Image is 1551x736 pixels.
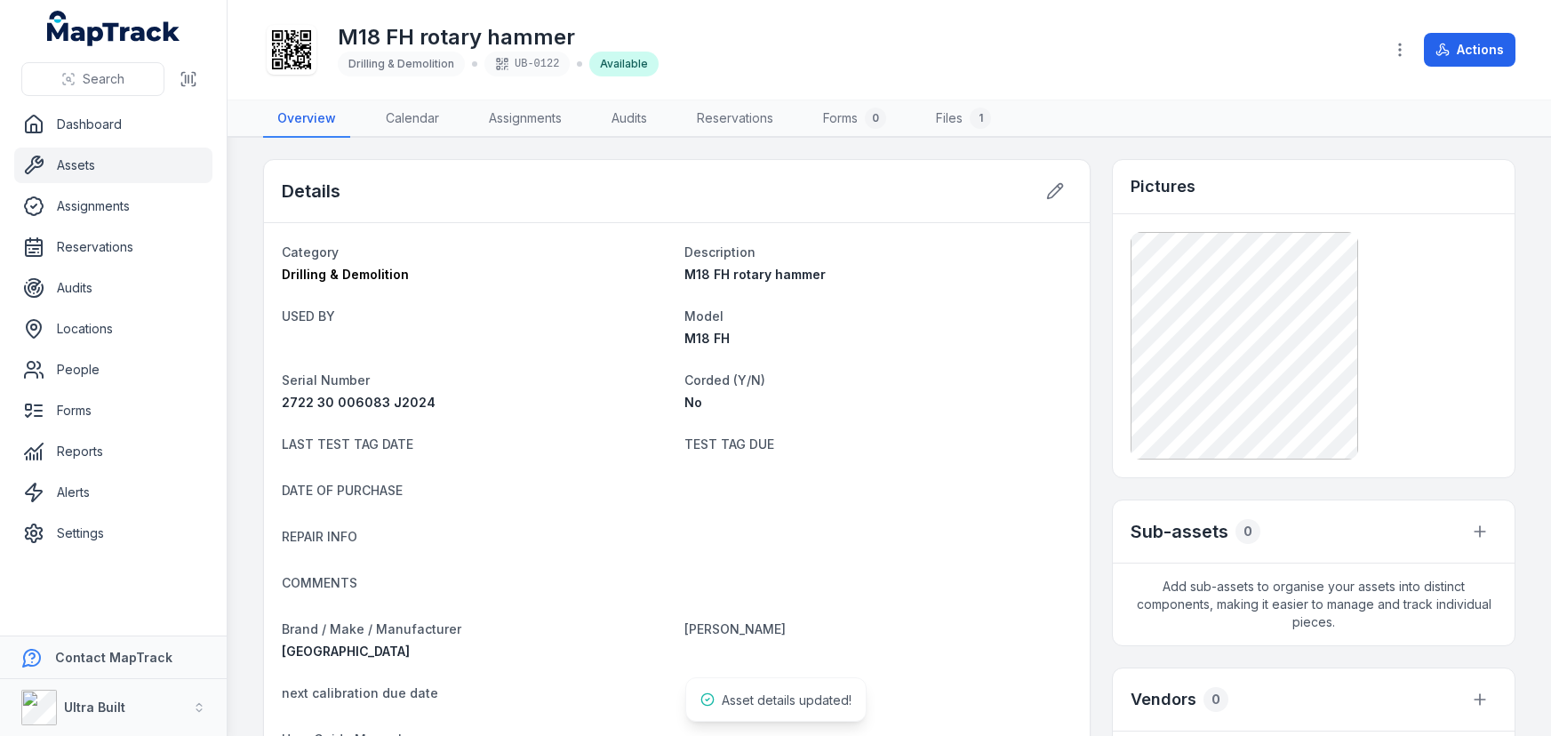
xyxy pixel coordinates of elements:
span: Drilling & Demolition [282,267,409,282]
a: Alerts [14,475,212,510]
strong: Contact MapTrack [55,650,172,665]
a: Reservations [14,229,212,265]
span: next calibration due date [282,685,438,700]
h3: Vendors [1131,687,1196,712]
div: Available [589,52,659,76]
span: Add sub-assets to organise your assets into distinct components, making it easier to manage and t... [1113,564,1515,645]
h3: Pictures [1131,174,1195,199]
div: 1 [970,108,991,129]
span: M18 FH [684,331,730,346]
span: Serial Number [282,372,370,388]
span: Brand / Make / Manufacturer [282,621,461,636]
a: Forms0 [809,100,900,138]
span: Description [684,244,756,260]
a: Reports [14,434,212,469]
a: Assignments [475,100,576,138]
a: Overview [263,100,350,138]
span: Search [83,70,124,88]
div: 0 [865,108,886,129]
span: [PERSON_NAME] [684,621,786,636]
button: Search [21,62,164,96]
a: Forms [14,393,212,428]
a: Assignments [14,188,212,224]
a: Files1 [922,100,1005,138]
span: Asset details updated! [722,692,851,708]
button: Actions [1424,33,1515,67]
h2: Sub-assets [1131,519,1228,544]
h2: Details [282,179,340,204]
span: REPAIR INFO [282,529,357,544]
a: Audits [14,270,212,306]
div: 0 [1203,687,1228,712]
span: [GEOGRAPHIC_DATA] [282,644,410,659]
span: TEST TAG DUE [684,436,774,452]
span: Category [282,244,339,260]
span: Model [684,308,724,324]
span: Corded (Y/N) [684,372,765,388]
div: UB-0122 [484,52,570,76]
a: Locations [14,311,212,347]
a: Dashboard [14,107,212,142]
span: USED BY [282,308,335,324]
a: Assets [14,148,212,183]
span: 2722 30 006083 J2024 [282,395,436,410]
span: M18 FH rotary hammer [684,267,826,282]
a: Calendar [372,100,453,138]
a: Audits [597,100,661,138]
div: 0 [1235,519,1260,544]
a: MapTrack [47,11,180,46]
a: Reservations [683,100,787,138]
span: Drilling & Demolition [348,57,454,70]
span: DATE OF PURCHASE [282,483,403,498]
a: People [14,352,212,388]
span: No [684,395,702,410]
h1: M18 FH rotary hammer [338,23,659,52]
span: COMMENTS [282,575,357,590]
a: Settings [14,516,212,551]
span: LAST TEST TAG DATE [282,436,413,452]
strong: Ultra Built [64,700,125,715]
